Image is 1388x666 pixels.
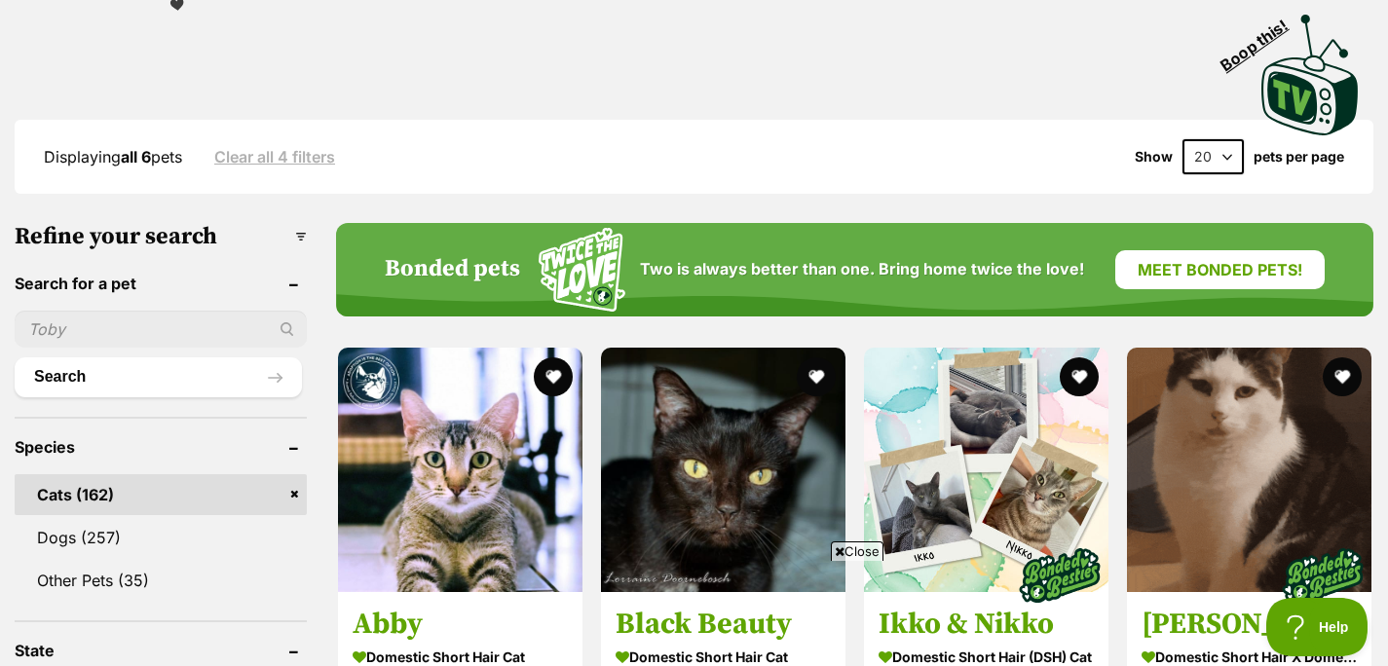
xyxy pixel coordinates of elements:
[831,541,883,561] span: Close
[534,357,573,396] button: favourite
[1266,598,1369,656] iframe: Help Scout Beacon - Open
[1011,528,1108,625] img: bonded besties
[1274,528,1371,625] img: bonded besties
[44,147,182,166] span: Displaying pets
[385,256,520,283] h4: Bonded pets
[15,357,302,396] button: Search
[797,357,836,396] button: favourite
[1060,357,1099,396] button: favourite
[338,348,582,592] img: Abby - Domestic Short Hair Cat
[1261,15,1359,135] img: PetRescue TV logo
[15,438,307,456] header: Species
[121,147,151,166] strong: all 6
[15,223,307,250] h3: Refine your search
[15,275,307,292] header: Search for a pet
[864,348,1108,592] img: Ikko & Nikko - Domestic Short Hair (DSH) Cat
[214,148,335,166] a: Clear all 4 filters
[15,642,307,659] header: State
[1218,4,1307,74] span: Boop this!
[539,228,625,313] img: Squiggle
[1142,607,1357,644] h3: [PERSON_NAME] and [PERSON_NAME]
[1254,149,1344,165] label: pets per page
[1323,357,1362,396] button: favourite
[222,569,1167,656] iframe: Advertisement
[1115,250,1325,289] a: Meet bonded pets!
[640,260,1084,278] span: Two is always better than one. Bring home twice the love!
[15,474,307,515] a: Cats (162)
[15,560,307,601] a: Other Pets (35)
[1127,348,1371,592] img: Walter and Jinx - Domestic Short Hair x Domestic Long Hair Cat
[15,517,307,558] a: Dogs (257)
[15,311,307,348] input: Toby
[1135,149,1173,165] span: Show
[601,348,845,592] img: Black Beauty - Domestic Short Hair Cat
